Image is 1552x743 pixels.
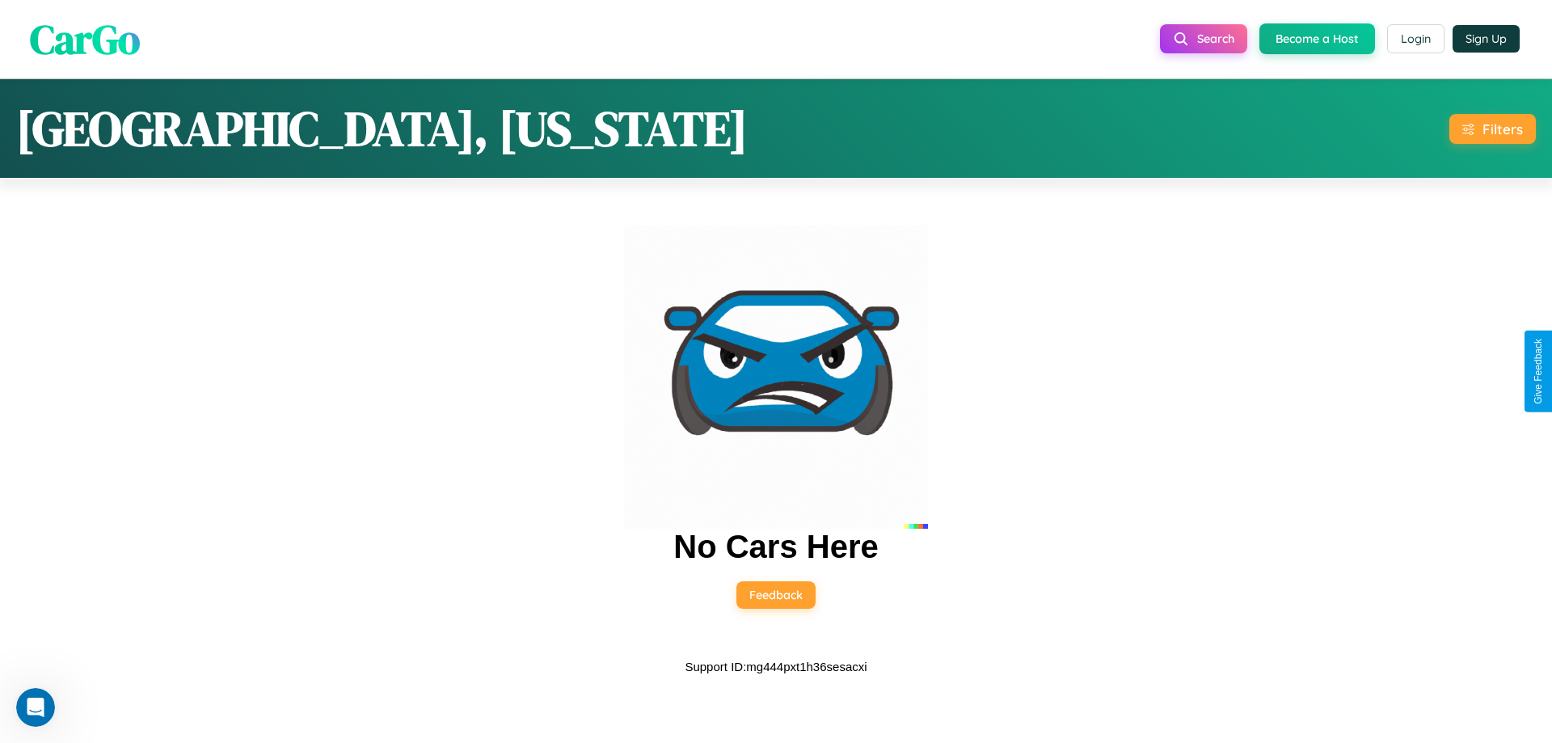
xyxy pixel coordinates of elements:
button: Feedback [736,581,816,609]
span: CarGo [30,11,140,66]
button: Search [1160,24,1247,53]
span: Search [1197,32,1234,46]
iframe: Intercom live chat [16,688,55,727]
img: car [624,225,928,529]
button: Login [1387,24,1444,53]
div: Filters [1482,120,1523,137]
p: Support ID: mg444pxt1h36sesacxi [685,656,867,678]
button: Sign Up [1453,25,1520,53]
h2: No Cars Here [673,529,878,565]
button: Become a Host [1259,23,1375,54]
div: Give Feedback [1533,339,1544,404]
h1: [GEOGRAPHIC_DATA], [US_STATE] [16,95,748,162]
button: Filters [1449,114,1536,144]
